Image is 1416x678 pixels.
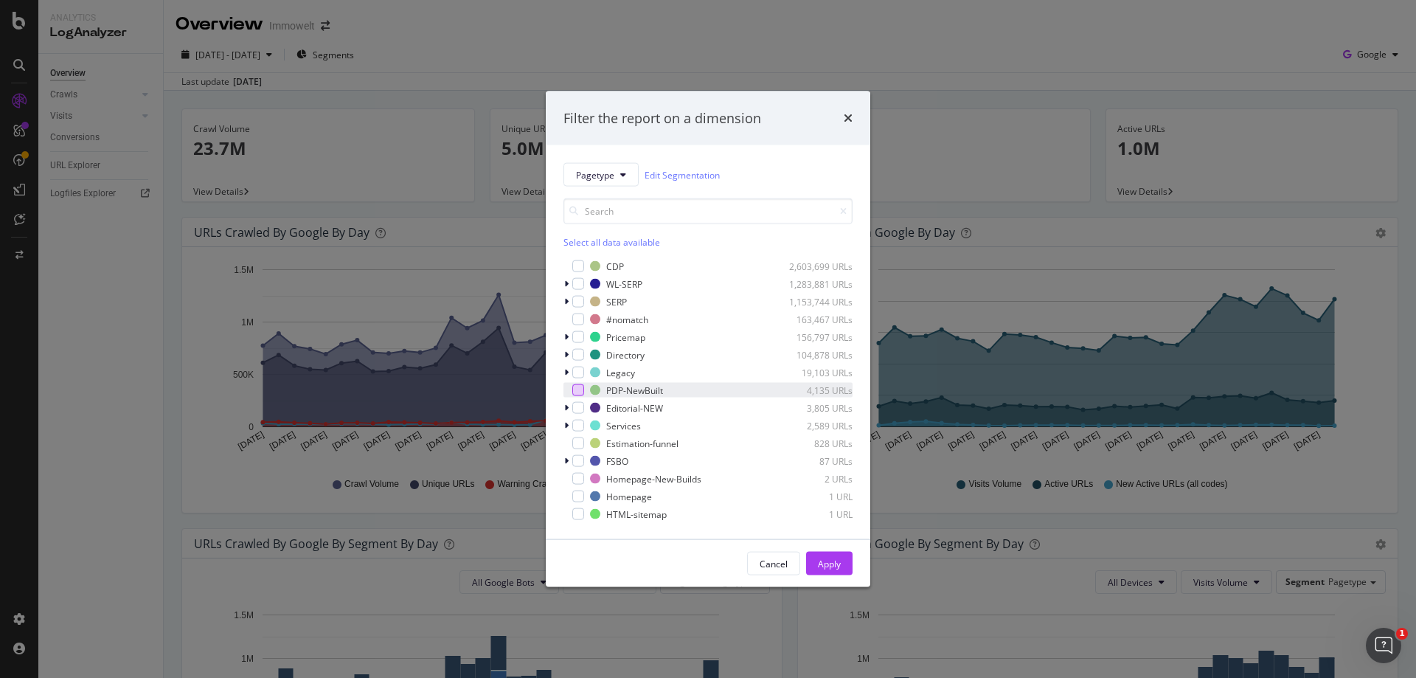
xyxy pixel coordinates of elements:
[780,401,853,414] div: 3,805 URLs
[780,331,853,343] div: 156,797 URLs
[780,472,853,485] div: 2 URLs
[780,260,853,272] div: 2,603,699 URLs
[844,108,853,128] div: times
[606,419,641,432] div: Services
[780,454,853,467] div: 87 URLs
[606,490,652,502] div: Homepage
[780,490,853,502] div: 1 URL
[606,508,667,520] div: HTML-sitemap
[563,236,853,249] div: Select all data available
[606,295,627,308] div: SERP
[563,108,761,128] div: Filter the report on a dimension
[606,277,642,290] div: WL-SERP
[780,348,853,361] div: 104,878 URLs
[576,168,614,181] span: Pagetype
[780,419,853,432] div: 2,589 URLs
[645,167,720,182] a: Edit Segmentation
[818,557,841,570] div: Apply
[806,552,853,575] button: Apply
[780,277,853,290] div: 1,283,881 URLs
[760,557,788,570] div: Cancel
[606,472,701,485] div: Homepage-New-Builds
[1396,628,1408,640] span: 1
[546,91,870,587] div: modal
[606,384,663,396] div: PDP-NewBuilt
[780,437,853,449] div: 828 URLs
[606,454,628,467] div: FSBO
[606,313,648,325] div: #nomatch
[563,163,639,187] button: Pagetype
[606,437,678,449] div: Estimation-funnel
[780,295,853,308] div: 1,153,744 URLs
[606,401,663,414] div: Editorial-NEW
[606,366,635,378] div: Legacy
[563,198,853,224] input: Search
[780,384,853,396] div: 4,135 URLs
[780,313,853,325] div: 163,467 URLs
[780,508,853,520] div: 1 URL
[747,552,800,575] button: Cancel
[1366,628,1401,663] iframe: Intercom live chat
[780,366,853,378] div: 19,103 URLs
[606,260,624,272] div: CDP
[606,331,645,343] div: Pricemap
[606,348,645,361] div: Directory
